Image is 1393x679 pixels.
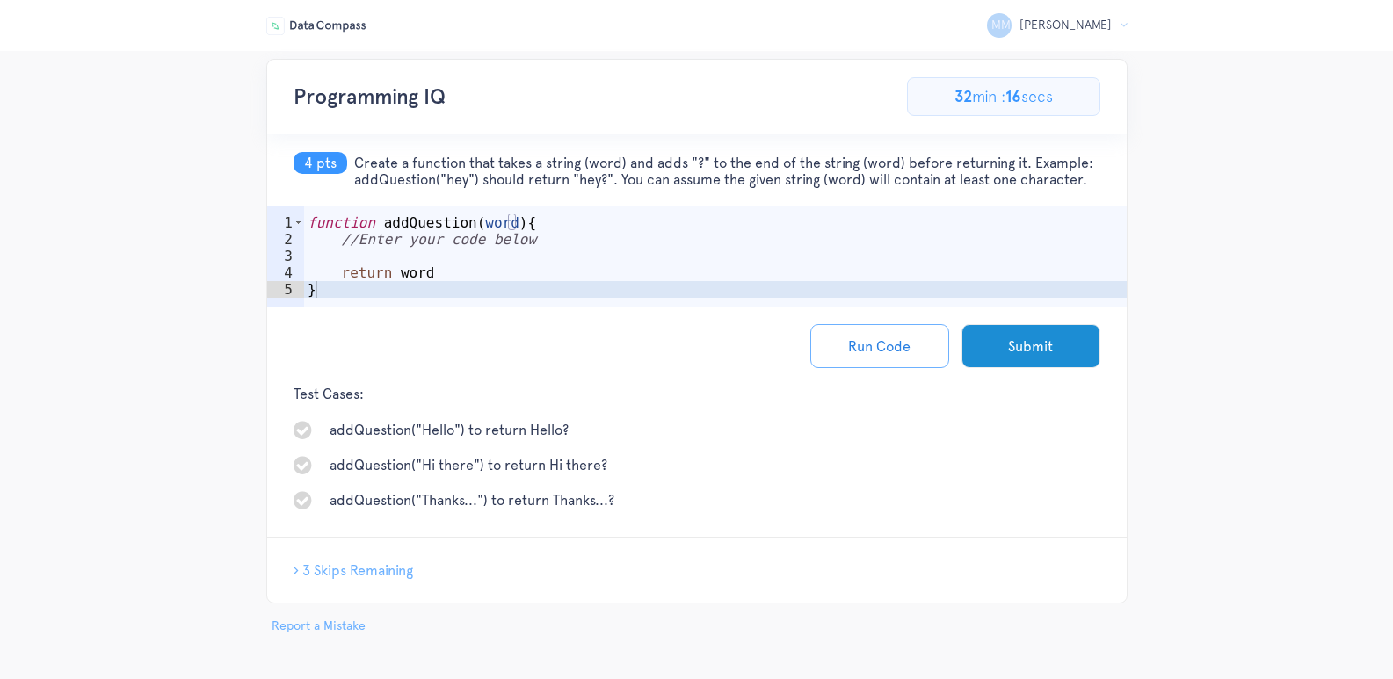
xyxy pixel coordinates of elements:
[302,562,413,579] span: 3 Skips Remaining
[267,214,304,231] div: 1
[330,422,569,438] span: addQuestion("Hello") to return Hello?
[961,324,1100,368] button: Submit
[1005,87,1021,106] span: 16
[294,152,347,174] span: 4 pts
[330,457,607,473] span: addQuestion("Hi there") to return Hi there?
[987,13,1128,38] button: MM [PERSON_NAME]
[987,13,1012,38] span: MM
[1019,18,1112,32] span: [PERSON_NAME]
[954,87,972,106] span: 32
[330,492,614,509] span: addQuestion("Thanks...") to return Thanks...?
[907,77,1100,116] p: min : secs
[267,248,304,264] div: 3
[294,562,413,579] button: 3 Skips Remaining
[810,324,949,368] button: Run Code
[267,264,304,281] div: 4
[294,85,446,108] h3: Programming IQ
[354,155,1100,188] span: Create a function that takes a string (word) and adds "?" to the end of the string (word) before ...
[294,386,1100,408] span: Test Cases:
[267,281,304,298] div: 5
[267,231,304,248] div: 2
[266,617,371,635] button: Report a Mistake
[266,17,366,35] img: DataCompassLogo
